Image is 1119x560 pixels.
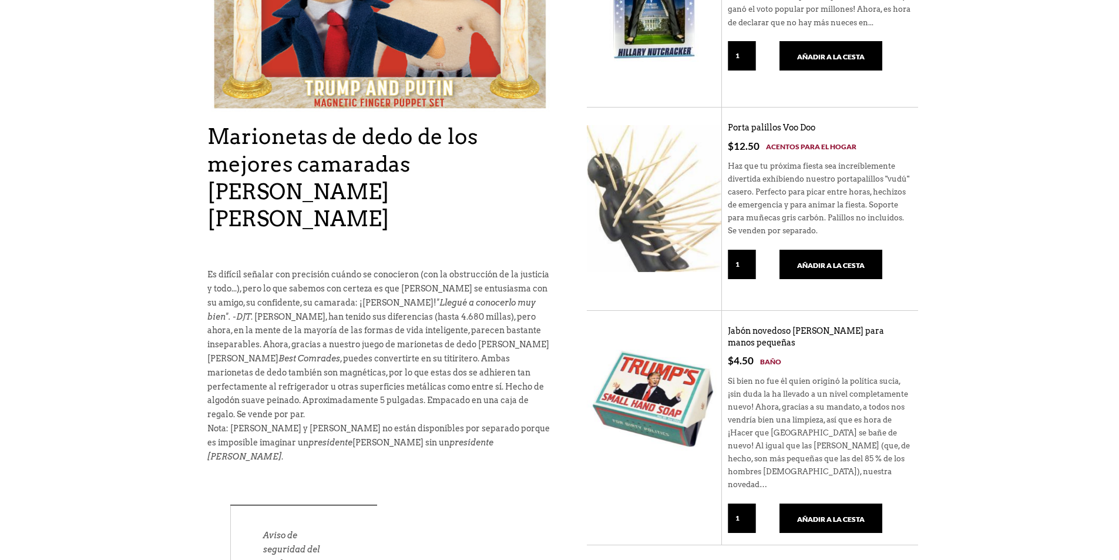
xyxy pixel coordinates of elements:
font: . [PERSON_NAME], han tenido sus diferencias (hasta 4.680 millas), pero ahora, en la mente de la m... [207,312,549,363]
font: . [281,452,283,461]
font: Añadir a la cesta [797,52,865,61]
font: Porta palillos Voo Doo [728,123,815,132]
font: presidente [308,438,352,447]
font: , puedes convertirte en su titiritero. Ambas marionetas de dedo también son magnéticas, por lo qu... [207,354,544,419]
font: $ [728,354,734,367]
font: [PERSON_NAME] sin un [352,438,449,447]
font: presidente [PERSON_NAME] [207,438,493,461]
font: Nota: [PERSON_NAME] y [PERSON_NAME] no están disponibles por separado porque es imposible imagina... [207,424,550,447]
button: Añadir a la cesta [779,41,882,71]
font: 4.50 [734,354,754,367]
font: Best Comrades [278,354,340,363]
font: Marionetas de dedo de los mejores camaradas [PERSON_NAME] [PERSON_NAME] [207,123,478,232]
input: Cantidad [728,41,756,71]
a: Jabón novedoso [PERSON_NAME] para manos pequeñas [728,326,884,348]
input: Cantidad [728,250,756,279]
font: Jabón novedoso [PERSON_NAME] para manos pequeñas [728,326,884,347]
button: Añadir a la cesta [779,250,882,279]
font: Añadir a la cesta [797,515,865,524]
a: Porta palillos Voo Doo [728,123,815,133]
font: $ [728,140,734,152]
font: Acentos para el hogar [766,142,856,151]
font: Es difícil señalar con precisión cuándo se conocieron (con la obstrucción de la justicia y todo..... [207,270,549,307]
a: Baño [760,356,781,368]
font: 12.50 [734,140,760,152]
a: Acentos para el hogar [766,140,856,153]
font: Baño [760,357,781,366]
font: "Llegué a conocerlo muy bien". -DJT [207,298,536,321]
font: Si bien no fue él quien originó la política sucia, ¡sin duda la ha llevado a un nivel completamen... [728,377,910,489]
font: Añadir a la cesta [797,261,865,270]
font: Haz que tu próxima fiesta sea increíblemente divertida exhibiendo nuestro portapalillos "vudú" ca... [728,162,909,235]
input: Cantidad [728,504,756,533]
button: Añadir a la cesta [779,504,882,533]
